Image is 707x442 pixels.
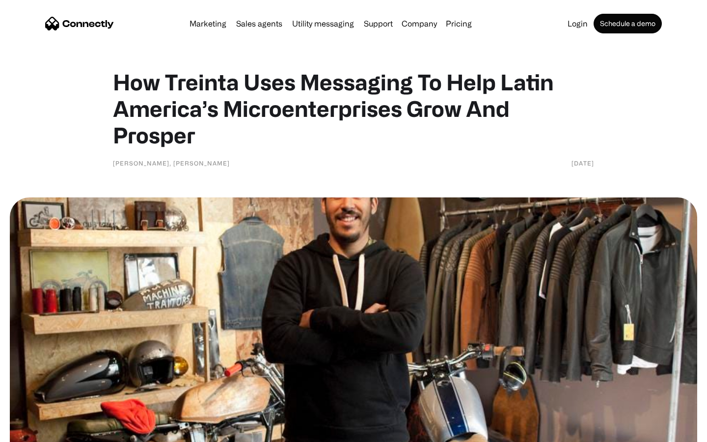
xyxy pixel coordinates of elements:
a: Sales agents [232,20,286,28]
a: Login [564,20,592,28]
a: Pricing [442,20,476,28]
h1: How Treinta Uses Messaging To Help Latin America’s Microenterprises Grow And Prosper [113,69,594,148]
a: Support [360,20,397,28]
a: Marketing [186,20,230,28]
a: Schedule a demo [594,14,662,33]
div: [DATE] [571,158,594,168]
a: Utility messaging [288,20,358,28]
aside: Language selected: English [10,425,59,439]
a: home [45,16,114,31]
ul: Language list [20,425,59,439]
div: Company [399,17,440,30]
div: [PERSON_NAME], [PERSON_NAME] [113,158,230,168]
div: Company [402,17,437,30]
